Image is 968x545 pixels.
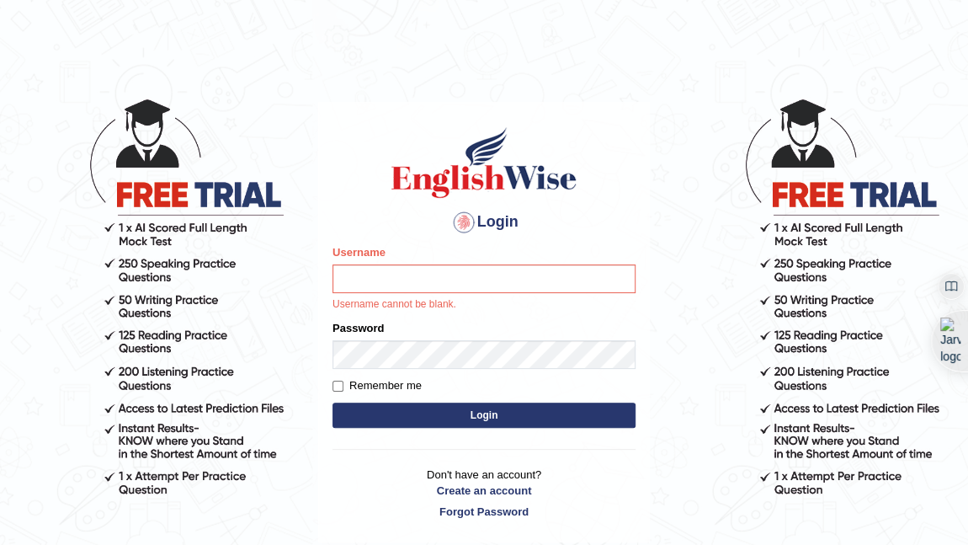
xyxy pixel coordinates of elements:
[332,209,636,236] h4: Login
[332,504,636,520] a: Forgot Password
[388,125,580,200] img: Logo of English Wise sign in for intelligent practice with AI
[332,381,343,392] input: Remember me
[332,483,636,499] a: Create an account
[332,320,384,336] label: Password
[332,297,636,313] p: Username cannot be blank.
[332,244,386,260] label: Username
[332,377,422,394] label: Remember me
[332,467,636,519] p: Don't have an account?
[332,403,636,428] button: Login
